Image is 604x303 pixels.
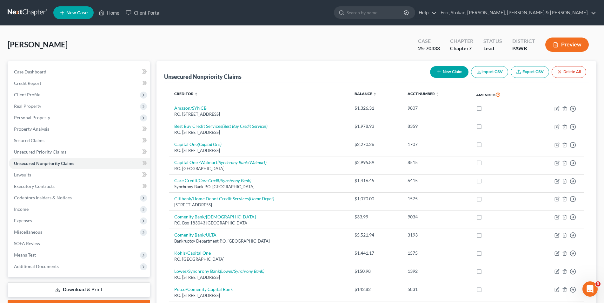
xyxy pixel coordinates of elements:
[14,206,29,212] span: Income
[408,214,466,220] div: 9034
[9,66,150,78] a: Case Dashboard
[14,80,41,86] span: Credit Report
[174,268,264,274] a: Lowes/Synchrony Bank(Lowes/Synchrony Bank)
[355,196,397,202] div: $1,070.00
[9,158,150,169] a: Unsecured Nonpriority Claims
[220,268,264,274] i: (Lowes/Synchrony Bank)
[355,159,397,166] div: $2,995.89
[8,40,68,49] span: [PERSON_NAME]
[355,141,397,148] div: $2,270.26
[9,78,150,89] a: Credit Report
[408,159,466,166] div: 8515
[174,111,344,117] div: P.O. [STREET_ADDRESS]
[408,250,466,256] div: 1575
[14,172,31,177] span: Lawsuits
[355,232,397,238] div: $5,521.94
[512,45,535,52] div: PAWB
[408,141,466,148] div: 1707
[174,232,216,238] a: Comenity Bank/ULTA
[471,66,508,78] button: Import CSV
[14,183,55,189] span: Executory Contracts
[174,286,233,292] a: Petco/Comenity Capital Bank
[545,38,589,52] button: Preview
[582,281,598,297] iframe: Intercom live chat
[430,66,468,78] button: New Claim
[174,105,207,111] a: Amazon/SYNCB
[174,274,344,280] div: P.O. [STREET_ADDRESS]
[174,178,251,183] a: Care Credit(Care Credit/Synchrony Bank)
[373,92,377,96] i: unfold_more
[8,282,150,297] a: Download & Print
[408,286,466,293] div: 5831
[174,220,344,226] div: P.O. Box 183043 [GEOGRAPHIC_DATA]
[355,123,397,129] div: $1,978.93
[14,69,46,74] span: Case Dashboard
[14,241,40,246] span: SOFA Review
[408,196,466,202] div: 1575
[217,160,267,165] i: (Synchrony Bank/Walmart)
[249,196,274,201] i: (Home Depot)
[174,160,267,165] a: Capital One -Walmart(Synchrony Bank/Walmart)
[9,123,150,135] a: Property Analysis
[174,196,274,201] a: Citibank/Home Depot Credit Services(Home Depot)
[415,7,437,18] a: Help
[14,229,42,235] span: Miscellaneous
[511,66,549,78] a: Export CSV
[174,148,344,154] div: P.O. [STREET_ADDRESS]
[9,146,150,158] a: Unsecured Priority Claims
[174,238,344,244] div: Bankruptcy Department P.O. [GEOGRAPHIC_DATA]
[174,202,344,208] div: [STREET_ADDRESS]
[347,7,405,18] input: Search by name...
[174,166,344,172] div: P.O. [GEOGRAPHIC_DATA]
[418,38,440,45] div: Case
[408,268,466,274] div: 1392
[595,281,601,286] span: 3
[355,105,397,111] div: $1,326.31
[435,92,439,96] i: unfold_more
[14,264,59,269] span: Additional Documents
[9,238,150,249] a: SOFA Review
[197,178,251,183] i: (Care Credit/Synchrony Bank)
[14,138,44,143] span: Secured Claims
[174,129,344,135] div: P.O. [STREET_ADDRESS]
[483,38,502,45] div: Status
[483,45,502,52] div: Lead
[14,92,40,97] span: Client Profile
[408,177,466,184] div: 6415
[9,135,150,146] a: Secured Claims
[355,286,397,293] div: $142.82
[9,169,150,181] a: Lawsuits
[174,184,344,190] div: Synchrony Bank P.O. [GEOGRAPHIC_DATA]
[450,45,473,52] div: Chapter
[14,149,66,155] span: Unsecured Priority Claims
[174,293,344,299] div: P.O. [STREET_ADDRESS]
[408,91,439,96] a: Acct Number unfold_more
[408,105,466,111] div: 9807
[355,177,397,184] div: $1,416.45
[408,232,466,238] div: 3193
[14,252,36,258] span: Means Test
[174,91,198,96] a: Creditor unfold_more
[355,250,397,256] div: $1,441.17
[9,181,150,192] a: Executory Contracts
[194,92,198,96] i: unfold_more
[174,123,268,129] a: Best Buy Credit Services(Best Buy Credit Services)
[164,73,242,80] div: Unsecured Nonpriority Claims
[14,195,72,200] span: Codebtors Insiders & Notices
[355,91,377,96] a: Balance unfold_more
[66,10,88,15] span: New Case
[14,115,50,120] span: Personal Property
[355,268,397,274] div: $150.98
[174,141,222,147] a: Capital One(Capital One)
[469,45,472,51] span: 7
[14,126,49,132] span: Property Analysis
[408,123,466,129] div: 8359
[174,250,211,256] a: Kohls/Capital One
[471,87,528,102] th: Amended
[96,7,123,18] a: Home
[174,256,344,262] div: P.O. [GEOGRAPHIC_DATA]
[14,161,74,166] span: Unsecured Nonpriority Claims
[198,141,222,147] i: (Capital One)
[123,7,164,18] a: Client Portal
[450,38,473,45] div: Chapter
